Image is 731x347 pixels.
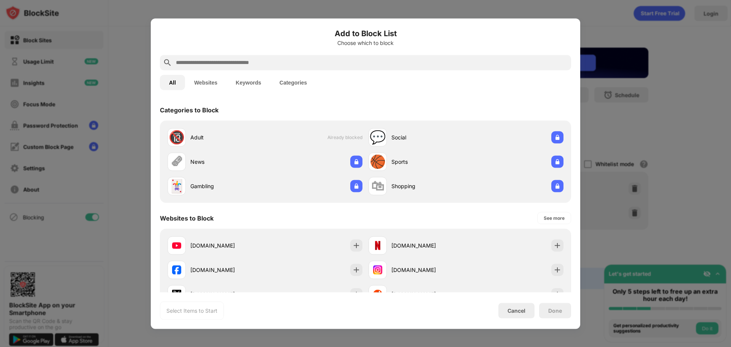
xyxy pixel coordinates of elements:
div: [DOMAIN_NAME] [391,241,466,249]
div: Social [391,133,466,141]
button: Websites [185,75,227,90]
div: [DOMAIN_NAME] [190,241,265,249]
div: [DOMAIN_NAME] [391,266,466,274]
img: favicons [172,289,181,299]
img: search.svg [163,58,172,67]
div: 🏀 [370,154,386,170]
div: 🛍 [371,178,384,194]
div: 🗞 [170,154,183,170]
div: [DOMAIN_NAME] [190,266,265,274]
img: favicons [172,265,181,274]
div: Cancel [508,307,525,314]
div: Select Items to Start [166,307,217,314]
button: Keywords [227,75,270,90]
span: Already blocked [327,134,362,140]
img: favicons [373,265,382,274]
div: See more [544,214,565,222]
div: Categories to Block [160,106,219,114]
div: Choose which to block [160,40,571,46]
h6: Add to Block List [160,27,571,39]
div: [DOMAIN_NAME] [391,290,466,298]
div: Adult [190,133,265,141]
div: Done [548,307,562,313]
div: News [190,158,265,166]
img: favicons [172,241,181,250]
img: favicons [373,241,382,250]
div: Websites to Block [160,214,214,222]
div: [DOMAIN_NAME] [190,290,265,298]
button: Categories [270,75,316,90]
div: Shopping [391,182,466,190]
div: Gambling [190,182,265,190]
div: 💬 [370,130,386,145]
div: 🃏 [169,178,185,194]
div: 🔞 [169,130,185,145]
img: favicons [373,289,382,299]
div: Sports [391,158,466,166]
button: All [160,75,185,90]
